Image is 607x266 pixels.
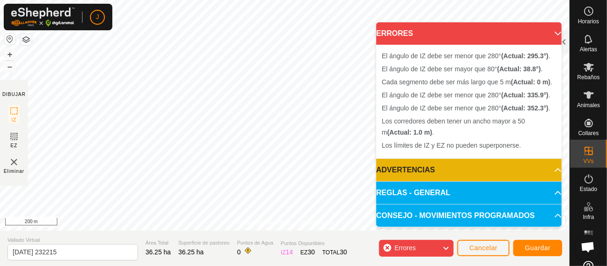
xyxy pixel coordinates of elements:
button: Cancelar [457,240,510,256]
div: IZ [281,247,293,257]
span: El ángulo de IZ debe ser mayor que 80° . [382,65,543,73]
span: J [96,12,99,22]
p-accordion-content: ERRORES [376,45,562,158]
span: REGLAS - GENERAL [376,187,450,198]
span: Eliminar [4,168,24,175]
span: El ángulo de IZ debe ser menor que 280° . [382,52,550,60]
span: Infra [583,214,594,220]
button: + [4,49,15,60]
span: IZ [12,116,17,123]
span: 36.25 ha [145,248,171,256]
p-accordion-header: REGLAS - GENERAL [376,182,562,204]
span: El ángulo de IZ debe ser menor que 280° . [382,104,550,112]
span: Mapa de Calor [573,242,605,253]
div: DIBUJAR [2,91,26,98]
span: Horarios [578,19,599,24]
span: Alertas [580,47,597,52]
img: VV [8,157,20,168]
span: Animales [577,102,600,108]
span: Puntos Disponibles [281,239,347,247]
button: – [4,61,15,72]
span: 14 [286,248,293,256]
span: 36.25 ha [179,248,204,256]
p-accordion-header: CONSEJO - MOVIMIENTOS PROGRAMADOS [376,205,562,227]
b: (Actual: 0 m) [511,78,551,86]
button: Restablecer Mapa [4,34,15,45]
span: EZ [11,142,18,149]
span: Puntos de Agua [237,239,274,247]
a: Contáctenos [302,218,333,227]
span: Estado [580,186,597,192]
span: Área Total [145,239,171,247]
span: Cancelar [469,244,497,252]
div: EZ [301,247,315,257]
b: (Actual: 38.8°) [497,65,541,73]
span: ERRORES [376,28,413,39]
span: El ángulo de IZ debe ser menor que 280° . [382,91,550,99]
b: (Actual: 335.9°) [501,91,548,99]
span: ADVERTENCIAS [376,164,435,176]
img: Logo Gallagher [11,7,75,27]
span: 30 [308,248,315,256]
span: Guardar [525,244,551,252]
b: (Actual: 295.3°) [501,52,548,60]
span: Cada segmento debe ser más largo que 5 m . [382,78,552,86]
span: Superficie de pastoreo [179,239,230,247]
button: Guardar [513,240,562,256]
b: (Actual: 352.3°) [501,104,548,112]
span: VVs [583,158,593,164]
span: Rebaños [577,75,600,80]
span: 30 [340,248,347,256]
button: Capas del Mapa [21,34,32,45]
div: TOTAL [322,247,347,257]
span: 0 [237,248,241,256]
div: Chat abierto [575,234,600,259]
a: Política de Privacidad [237,218,290,227]
span: Los corredores deben tener un ancho mayor a 50 m . [382,117,525,136]
span: Vallado Virtual [7,236,138,244]
span: Errores [394,244,416,252]
span: Collares [578,130,599,136]
span: Los límites de IZ y EZ no pueden superponerse. [382,142,521,149]
p-accordion-header: ERRORES [376,22,562,45]
b: (Actual: 1.0 m) [387,129,432,136]
p-accordion-header: ADVERTENCIAS [376,159,562,181]
span: CONSEJO - MOVIMIENTOS PROGRAMADOS [376,210,535,221]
